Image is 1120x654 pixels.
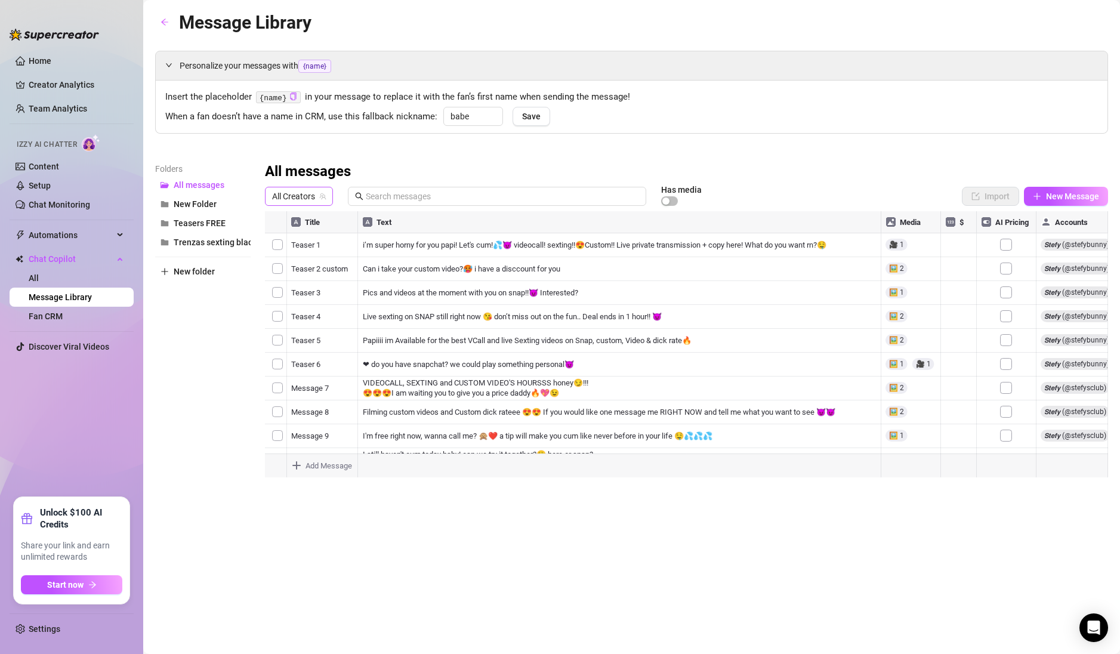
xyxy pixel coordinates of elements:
[10,29,99,41] img: logo-BBDzfeDw.svg
[355,192,363,200] span: search
[319,193,326,200] span: team
[156,51,1107,80] div: Personalize your messages with{name}
[21,575,122,594] button: Start nowarrow-right
[366,190,639,203] input: Search messages
[272,187,326,205] span: All Creators
[165,110,437,124] span: When a fan doesn’t have a name in CRM, use this fallback nickname:
[1024,187,1108,206] button: New Message
[16,255,23,263] img: Chat Copilot
[962,187,1019,206] button: Import
[289,92,297,101] button: Click to Copy
[29,200,90,209] a: Chat Monitoring
[174,218,226,228] span: Teasers FREE
[29,273,39,283] a: All
[29,104,87,113] a: Team Analytics
[661,186,702,193] article: Has media
[1079,613,1108,642] div: Open Intercom Messenger
[40,507,122,530] strong: Unlock $100 AI Credits
[161,18,169,26] span: arrow-left
[16,230,25,240] span: thunderbolt
[161,181,169,189] span: folder-open
[29,75,124,94] a: Creator Analytics
[155,162,251,175] article: Folders
[29,249,113,269] span: Chat Copilot
[21,540,122,563] span: Share your link and earn unlimited rewards
[29,181,51,190] a: Setup
[155,175,251,195] button: All messages
[155,195,251,214] button: New Folder
[256,91,301,104] code: {name}
[165,61,172,69] span: expanded
[165,90,1098,104] span: Insert the placeholder in your message to replace it with the fan’s first name when sending the m...
[29,342,109,351] a: Discover Viral Videos
[298,60,331,73] span: {name}
[155,214,251,233] button: Teasers FREE
[155,262,251,281] button: New folder
[29,292,92,302] a: Message Library
[522,112,541,121] span: Save
[29,311,63,321] a: Fan CRM
[289,92,297,100] span: copy
[265,162,351,181] h3: All messages
[29,56,51,66] a: Home
[155,233,251,252] button: Trenzas sexting black
[513,107,550,126] button: Save
[161,238,169,246] span: folder
[29,162,59,171] a: Content
[180,59,1098,73] span: Personalize your messages with
[161,200,169,208] span: folder
[29,226,113,245] span: Automations
[174,199,217,209] span: New Folder
[29,624,60,634] a: Settings
[1046,192,1099,201] span: New Message
[174,237,257,247] span: Trenzas sexting black
[161,267,169,276] span: plus
[17,139,77,150] span: Izzy AI Chatter
[1033,192,1041,200] span: plus
[21,513,33,525] span: gift
[174,180,224,190] span: All messages
[174,267,215,276] span: New folder
[88,581,97,589] span: arrow-right
[47,580,84,590] span: Start now
[179,8,311,36] article: Message Library
[161,219,169,227] span: folder
[82,134,100,152] img: AI Chatter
